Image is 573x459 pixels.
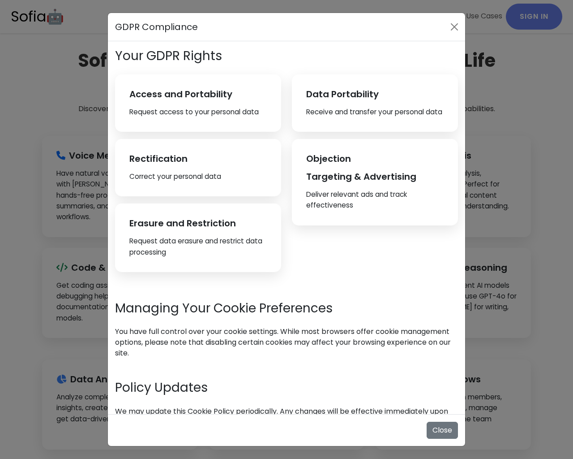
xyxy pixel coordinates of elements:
p: Request data erasure and restrict data processing [129,236,267,258]
p: Request access to your personal data [129,107,267,117]
p: Deliver relevant ads and track effectiveness [306,189,444,211]
p: You have full control over your cookie settings. While most browsers offer cookie management opti... [115,326,458,359]
h5: GDPR Compliance [115,20,198,34]
h2: Managing Your Cookie Preferences [115,301,458,316]
h3: Targeting & Advertising [306,171,444,182]
button: Close [427,422,458,439]
h3: Data Portability [306,89,444,100]
h2: Your GDPR Rights [115,48,458,64]
p: Receive and transfer your personal data [306,107,444,117]
h2: Policy Updates [115,380,458,395]
h3: Objection [306,153,444,164]
h3: Rectification [129,153,267,164]
h3: Access and Portability [129,89,267,100]
button: Close [447,20,462,34]
p: We may update this Cookie Policy periodically. Any changes will be effective immediately upon pub... [115,406,458,428]
h3: Erasure and Restriction [129,218,267,229]
p: Correct your personal data [129,171,267,182]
